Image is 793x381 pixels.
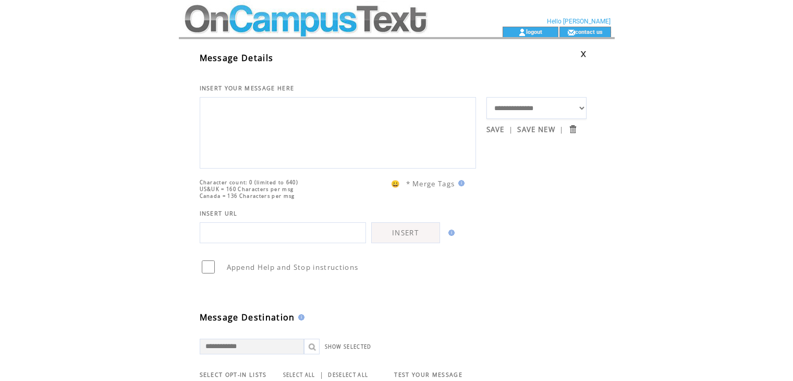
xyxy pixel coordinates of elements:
[325,343,372,350] a: SHOW SELECTED
[371,222,440,243] a: INSERT
[295,314,304,320] img: help.gif
[320,370,324,379] span: |
[200,186,294,193] span: US&UK = 160 Characters per msg
[486,125,505,134] a: SAVE
[227,263,359,272] span: Append Help and Stop instructions
[509,125,513,134] span: |
[283,372,315,378] a: SELECT ALL
[567,28,575,37] img: contact_us_icon.gif
[559,125,564,134] span: |
[200,52,274,64] span: Message Details
[575,28,603,35] a: contact us
[445,230,455,236] img: help.gif
[200,179,299,186] span: Character count: 0 (limited to 640)
[200,193,295,199] span: Canada = 136 Characters per msg
[518,28,526,37] img: account_icon.gif
[200,371,267,378] span: SELECT OPT-IN LISTS
[568,124,578,134] input: Submit
[517,125,555,134] a: SAVE NEW
[200,312,295,323] span: Message Destination
[406,179,455,188] span: * Merge Tags
[328,372,368,378] a: DESELECT ALL
[547,18,611,25] span: Hello [PERSON_NAME]
[394,371,462,378] span: TEST YOUR MESSAGE
[200,210,238,217] span: INSERT URL
[391,179,400,188] span: 😀
[200,85,295,92] span: INSERT YOUR MESSAGE HERE
[526,28,542,35] a: logout
[455,180,465,186] img: help.gif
